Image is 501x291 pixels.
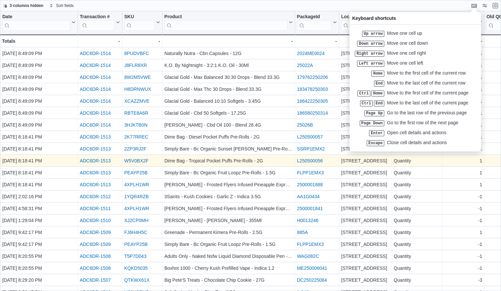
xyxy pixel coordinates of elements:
[491,2,499,10] button: Exit fullscreen
[164,97,293,105] div: Glacial Gold - Balanced 10:10 Softgels - 3.45G
[297,63,313,68] a: 25022A
[2,49,76,57] div: [DATE] 8:49:09 PM
[164,204,293,212] div: [PERSON_NAME] - Frosted Flyers Infused Pineapple Express Pre-Rolls - 1.5G
[164,216,293,224] div: [PERSON_NAME] - [PERSON_NAME] - 355Ml
[297,194,320,199] a: AA1G0434
[2,276,76,284] div: [DATE] 8:29:20 PM
[124,75,151,80] a: 8W2M5VWE
[394,204,440,212] div: Quantity
[444,228,482,236] div: 1
[444,193,482,201] div: -1
[164,133,293,141] div: Dime Bag - Diesel Pocket Puffs Pre-Rolls - 2G
[2,204,76,212] div: [DATE] 4:58:31 PM
[444,157,482,165] div: 1
[341,193,390,201] div: [STREET_ADDRESS]
[444,252,482,260] div: -1
[124,242,148,247] a: PEAYP25B
[80,14,115,20] div: Transaction #
[124,158,149,163] a: W5V0BX2F
[355,51,384,57] kbd: Right arrow
[394,276,440,284] div: Quantity
[387,30,475,36] dd: Move one cell up
[357,61,384,67] kbd: Left arrow
[297,254,319,259] a: WAG082C
[341,216,390,224] div: [STREET_ADDRESS]
[297,206,323,211] a: 2500001841
[124,182,149,187] a: 4XPLH1WR
[124,14,155,20] div: SKU
[124,14,160,31] button: SKU
[341,97,390,105] div: [STREET_ADDRESS]
[80,218,111,223] a: ADC6DR-1510
[387,109,475,116] dd: Go to the last row of the previous page
[297,122,313,128] a: 25026B
[341,169,390,177] div: [STREET_ADDRESS]
[80,265,111,271] a: ADC6DR-1508
[80,230,111,235] a: ADC6DR-1509
[2,97,76,105] div: [DATE] 8:49:09 PM
[124,98,150,104] a: XCAZZMVE
[80,242,111,247] a: ADC6DR-1509
[80,182,111,187] a: ADC6DR-1513
[297,14,337,31] button: PackageId
[2,228,76,236] div: [DATE] 9:42:17 PM
[297,158,323,163] a: L250500056
[357,90,370,96] kbd: Ctrl
[80,134,111,140] a: ADC6DR-1513
[80,110,111,116] a: ADC6DR-1514
[2,252,76,260] div: [DATE] 8:20:55 PM
[394,181,440,189] div: Quantity
[80,51,111,56] a: ADC6DR-1514
[374,81,385,87] kbd: End
[124,37,160,45] div: -
[80,206,111,211] a: ADC6DR-1511
[2,145,76,153] div: [DATE] 8:18:41 PM
[297,87,328,92] a: 183478250303
[341,276,390,284] div: [STREET_ADDRESS]
[2,121,76,129] div: [DATE] 8:49:09 PM
[164,193,293,201] div: 3Saints - Kush Cookies - Garlic Z - Indica 3.5G
[444,181,482,189] div: 1
[341,73,390,81] div: [STREET_ADDRESS]
[362,31,385,37] kbd: Up arrow
[2,73,76,81] div: [DATE] 8:49:09 PM
[341,61,390,69] div: [STREET_ADDRESS]
[367,140,384,146] kbd: Escape
[341,240,390,248] div: [STREET_ADDRESS]
[2,14,70,31] div: Date
[164,181,293,189] div: [PERSON_NAME] - Frosted Flyers Infused Pineapple Express Pre-Rolls - 1.5G
[164,14,287,31] div: Product
[2,14,76,31] button: Date
[444,240,482,248] div: -1
[341,252,390,260] div: [STREET_ADDRESS]
[387,80,475,86] dd: Move to the last cell of the current row
[2,193,76,201] div: [DATE] 2:02:16 PM
[80,75,111,80] a: ADC6DR-1514
[297,51,325,56] a: 2024ME0024
[164,121,293,129] div: [PERSON_NAME] - Cbd Oil 100 - Blend 28.4G
[164,264,293,272] div: Boxhot 1000 - Cherry Kush Prefilled Vape - Indica 1.2
[80,14,115,31] div: Transaction Url
[394,228,440,236] div: Quantity
[124,194,149,199] a: 1YQR4RZB
[444,204,482,212] div: -1
[2,109,76,117] div: [DATE] 8:49:09 PM
[297,182,323,187] a: 2500001888
[164,252,293,260] div: Adults Only - Naked Nsfw Liquid Diamond Disposable Pen - 1G
[470,2,478,10] button: Keyboard shortcuts
[124,230,147,235] a: FJ6H4H5C
[164,61,293,69] div: K.O. By Nightnight - 3:2:1 K.O. Oil - 30Ml
[164,228,293,236] div: Greenade - Permanent Kimera Pre-Rolls - 2.5G
[394,216,440,224] div: Quantity
[10,3,43,8] span: 3 columns hidden
[2,216,76,224] div: [DATE] 1:29:04 PM
[80,37,120,45] div: -
[341,133,390,141] div: [STREET_ADDRESS]
[297,218,319,223] a: H0013246
[80,194,111,199] a: ADC6DR-1512
[80,98,111,104] a: ADC6DR-1514
[394,169,440,177] div: Quantity
[164,157,293,165] div: Dime Bag - Tropical Pocket Puffs Pre-Rolls - 2G
[80,87,111,92] a: ADC6DR-1514
[124,254,147,259] a: T5P7D043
